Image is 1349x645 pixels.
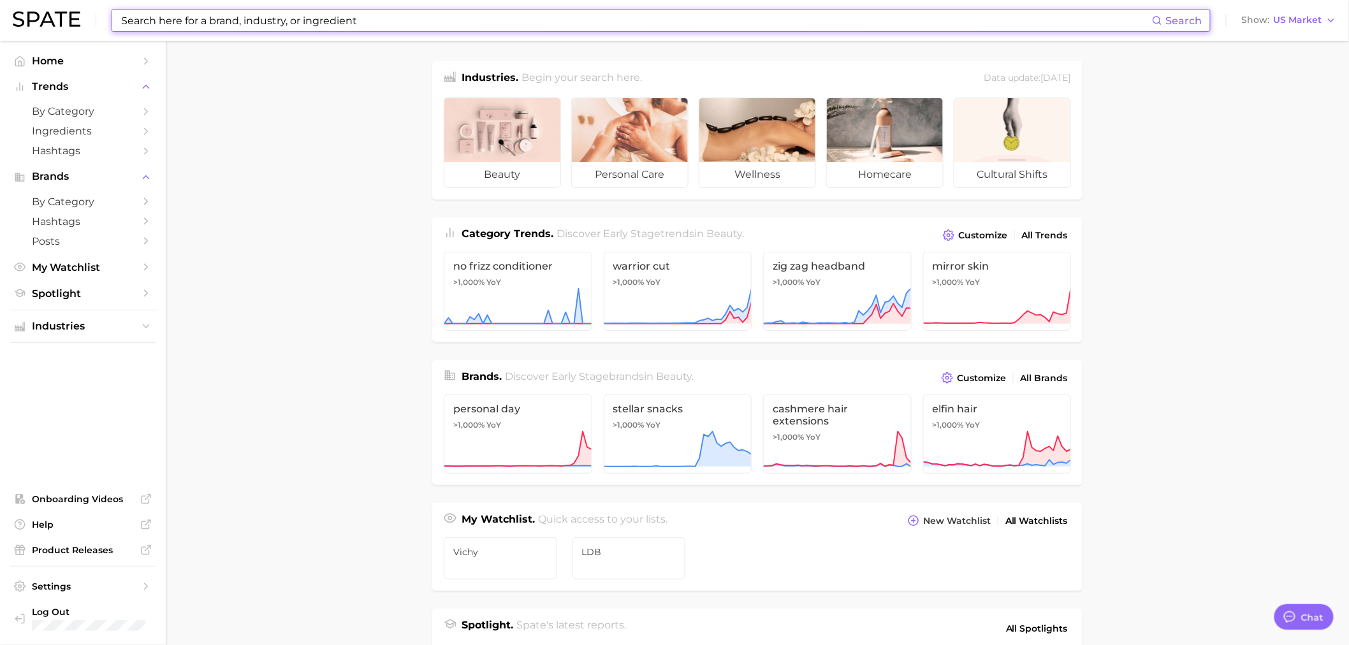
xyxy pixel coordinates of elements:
[773,260,902,272] span: zig zag headband
[572,537,686,579] a: LDB
[32,55,134,67] span: Home
[453,420,485,430] span: >1,000%
[462,228,553,240] span: Category Trends .
[32,581,134,592] span: Settings
[32,493,134,505] span: Onboarding Videos
[10,121,156,141] a: Ingredients
[32,215,134,228] span: Hashtags
[933,403,1062,415] span: elfin hair
[486,277,501,287] span: YoY
[10,257,156,277] a: My Watchlist
[32,261,134,273] span: My Watchlist
[954,162,1070,187] span: cultural shifts
[826,98,944,188] a: homecare
[462,618,513,639] h1: Spotlight.
[613,403,743,415] span: stellar snacks
[1022,230,1068,241] span: All Trends
[1002,512,1071,530] a: All Watchlists
[32,171,134,182] span: Brands
[571,98,689,188] a: personal care
[773,277,804,287] span: >1,000%
[453,547,548,557] span: Vichy
[539,512,668,530] h2: Quick access to your lists.
[657,370,692,382] span: beauty
[646,277,661,287] span: YoY
[10,167,156,186] button: Brands
[938,369,1009,387] button: Customize
[506,370,694,382] span: Discover Early Stage brands in .
[10,141,156,161] a: Hashtags
[613,277,645,287] span: >1,000%
[462,70,518,87] h1: Industries.
[923,395,1072,474] a: elfin hair>1,000% YoY
[1166,15,1202,27] span: Search
[958,230,1007,241] span: Customize
[966,420,981,430] span: YoY
[1239,12,1339,29] button: ShowUS Market
[933,277,964,287] span: >1,000%
[905,512,994,530] button: New Watchlist
[13,11,80,27] img: SPATE
[32,544,134,556] span: Product Releases
[517,618,627,639] h2: Spate's latest reports.
[32,519,134,530] span: Help
[120,10,1152,31] input: Search here for a brand, industry, or ingredient
[1019,227,1071,244] a: All Trends
[646,420,661,430] span: YoY
[707,228,743,240] span: beauty
[966,277,981,287] span: YoY
[10,51,156,71] a: Home
[486,420,501,430] span: YoY
[806,432,820,442] span: YoY
[1242,17,1270,24] span: Show
[923,516,991,526] span: New Watchlist
[10,101,156,121] a: by Category
[444,395,592,474] a: personal day>1,000% YoY
[10,577,156,596] a: Settings
[773,403,902,427] span: cashmere hair extensions
[827,162,943,187] span: homecare
[32,105,134,117] span: by Category
[954,98,1071,188] a: cultural shifts
[32,321,134,332] span: Industries
[32,287,134,300] span: Spotlight
[1005,516,1068,526] span: All Watchlists
[453,277,485,287] span: >1,000%
[444,98,561,188] a: beauty
[10,515,156,534] a: Help
[1021,373,1068,384] span: All Brands
[32,145,134,157] span: Hashtags
[10,77,156,96] button: Trends
[604,395,752,474] a: stellar snacks>1,000% YoY
[10,317,156,336] button: Industries
[1006,621,1068,636] span: All Spotlights
[763,395,912,474] a: cashmere hair extensions>1,000% YoY
[522,70,643,87] h2: Begin your search here.
[582,547,676,557] span: LDB
[10,284,156,303] a: Spotlight
[453,260,583,272] span: no frizz conditioner
[10,489,156,509] a: Onboarding Videos
[462,512,535,530] h1: My Watchlist.
[32,196,134,208] span: by Category
[32,125,134,137] span: Ingredients
[613,260,743,272] span: warrior cut
[604,252,752,331] a: warrior cut>1,000% YoY
[10,212,156,231] a: Hashtags
[444,162,560,187] span: beauty
[940,226,1010,244] button: Customize
[444,252,592,331] a: no frizz conditioner>1,000% YoY
[32,81,134,92] span: Trends
[10,192,156,212] a: by Category
[923,252,1072,331] a: mirror skin>1,000% YoY
[557,228,745,240] span: Discover Early Stage trends in .
[32,606,164,618] span: Log Out
[1017,370,1071,387] a: All Brands
[773,432,804,442] span: >1,000%
[32,235,134,247] span: Posts
[10,602,156,635] a: Log out. Currently logged in with e-mail danielle.gonzalez@loreal.com.
[572,162,688,187] span: personal care
[763,252,912,331] a: zig zag headband>1,000% YoY
[1003,618,1071,639] a: All Spotlights
[957,373,1006,384] span: Customize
